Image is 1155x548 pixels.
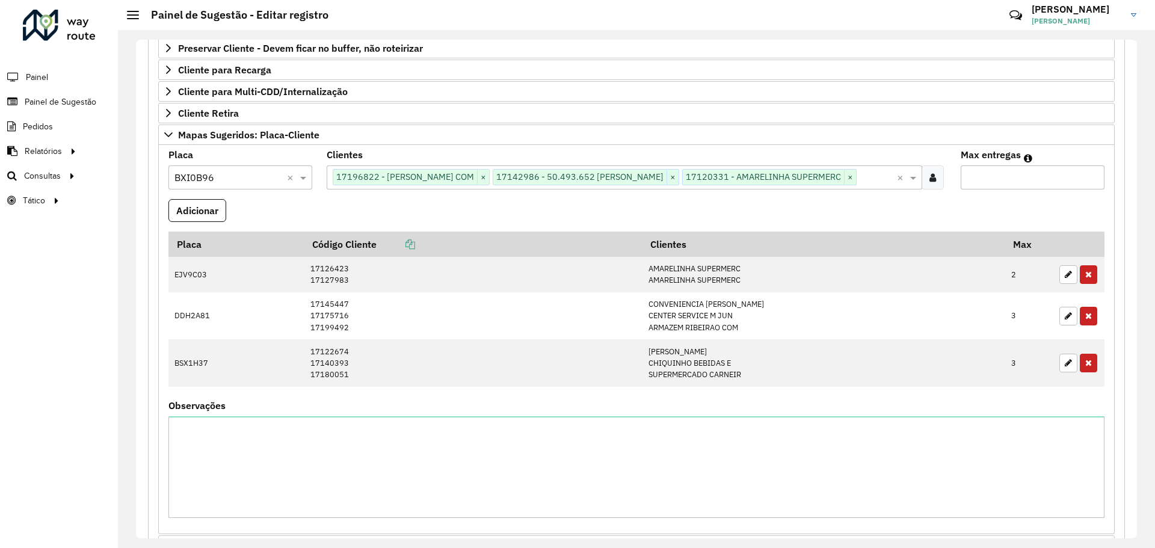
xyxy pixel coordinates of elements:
td: 3 [1005,292,1053,340]
td: 2 [1005,257,1053,292]
td: BSX1H37 [168,339,304,387]
td: 17122674 17140393 17180051 [304,339,642,387]
span: 17142986 - 50.493.652 [PERSON_NAME] [493,170,667,184]
label: Clientes [327,147,363,162]
span: Painel de Sugestão [25,96,96,108]
span: Cliente Retira [178,108,239,118]
th: Clientes [642,232,1005,257]
span: Painel [26,71,48,84]
h3: [PERSON_NAME] [1032,4,1122,15]
td: [PERSON_NAME] CHIQUINHO BEBIDAS E SUPERMERCADO CARNEIR [642,339,1005,387]
td: EJV9C03 [168,257,304,292]
label: Placa [168,147,193,162]
button: Adicionar [168,199,226,222]
a: Cliente para Multi-CDD/Internalização [158,81,1115,102]
span: Pedidos [23,120,53,133]
span: Cliente para Recarga [178,65,271,75]
th: Placa [168,232,304,257]
span: [PERSON_NAME] [1032,16,1122,26]
span: × [844,170,856,185]
a: Mapas Sugeridos: Placa-Cliente [158,125,1115,145]
td: 17126423 17127983 [304,257,642,292]
label: Observações [168,398,226,413]
span: Tático [23,194,45,207]
th: Código Cliente [304,232,642,257]
span: × [667,170,679,185]
span: Cliente para Multi-CDD/Internalização [178,87,348,96]
span: Relatórios [25,145,62,158]
td: CONVENIENCIA [PERSON_NAME] CENTER SERVICE M JUN ARMAZEM RIBEIRAO COM [642,292,1005,340]
td: AMARELINHA SUPERMERC AMARELINHA SUPERMERC [642,257,1005,292]
span: × [477,170,489,185]
td: 17145447 17175716 17199492 [304,292,642,340]
em: Máximo de clientes que serão colocados na mesma rota com os clientes informados [1024,153,1032,163]
span: 17196822 - [PERSON_NAME] COM [333,170,477,184]
a: Cliente para Recarga [158,60,1115,80]
span: Mapas Sugeridos: Placa-Cliente [178,130,319,140]
div: Mapas Sugeridos: Placa-Cliente [158,145,1115,534]
span: Consultas [24,170,61,182]
a: Preservar Cliente - Devem ficar no buffer, não roteirizar [158,38,1115,58]
span: Preservar Cliente - Devem ficar no buffer, não roteirizar [178,43,423,53]
td: DDH2A81 [168,292,304,340]
span: Clear all [897,170,907,185]
th: Max [1005,232,1053,257]
span: Clear all [287,170,297,185]
a: Cliente Retira [158,103,1115,123]
a: Contato Rápido [1003,2,1029,28]
td: 3 [1005,339,1053,387]
h2: Painel de Sugestão - Editar registro [139,8,328,22]
label: Max entregas [961,147,1021,162]
span: 17120331 - AMARELINHA SUPERMERC [683,170,844,184]
a: Copiar [377,238,415,250]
